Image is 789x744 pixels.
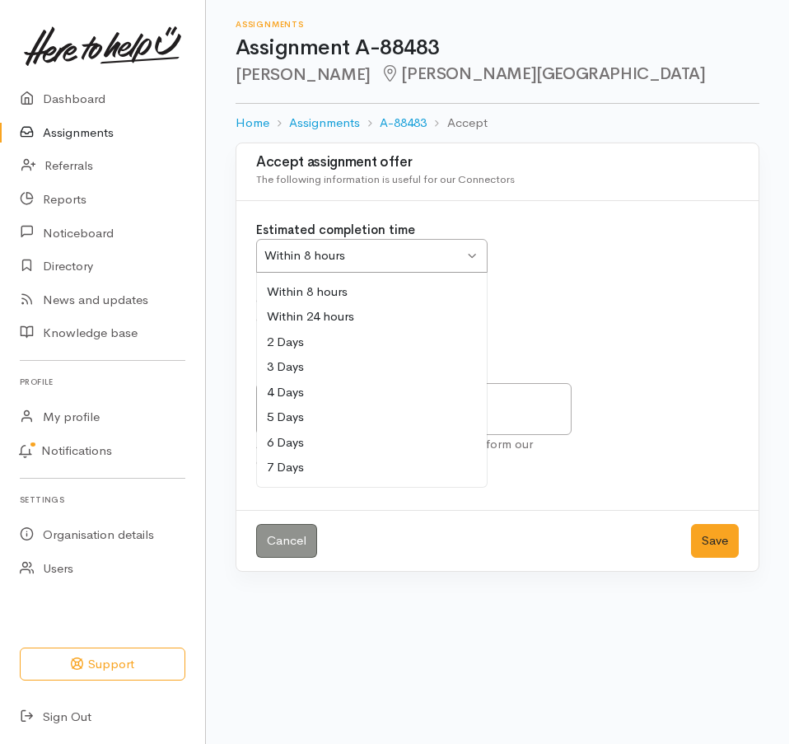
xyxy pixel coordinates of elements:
div: 2 Days [257,330,487,355]
div: Within 8 hours [257,279,487,305]
h2: [PERSON_NAME] [236,65,759,84]
h1: Assignment A-88483 [236,36,759,60]
div: Within 24 hours [257,304,487,330]
label: Estimated completion time [256,221,415,240]
div: 7 Days [257,455,487,480]
span: The following information is useful for our Connectors [256,172,515,186]
button: Support [20,648,185,681]
h6: Profile [20,371,185,393]
h3: Accept assignment offer [256,155,739,171]
span: [PERSON_NAME][GEOGRAPHIC_DATA] [380,63,706,84]
div: 6 Days [257,430,487,456]
li: Accept [427,114,487,133]
a: Assignments [289,114,360,133]
a: Cancel [256,524,317,558]
div: 4 Days [257,380,487,405]
a: Home [236,114,269,133]
h6: Assignments [236,20,759,29]
div: Within 8 hours [264,246,464,265]
nav: breadcrumb [236,104,759,143]
h6: Settings [20,489,185,511]
button: Save [691,524,739,558]
div: 3 Days [257,354,487,380]
div: 5 Days [257,405,487,430]
a: A-88483 [380,114,427,133]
